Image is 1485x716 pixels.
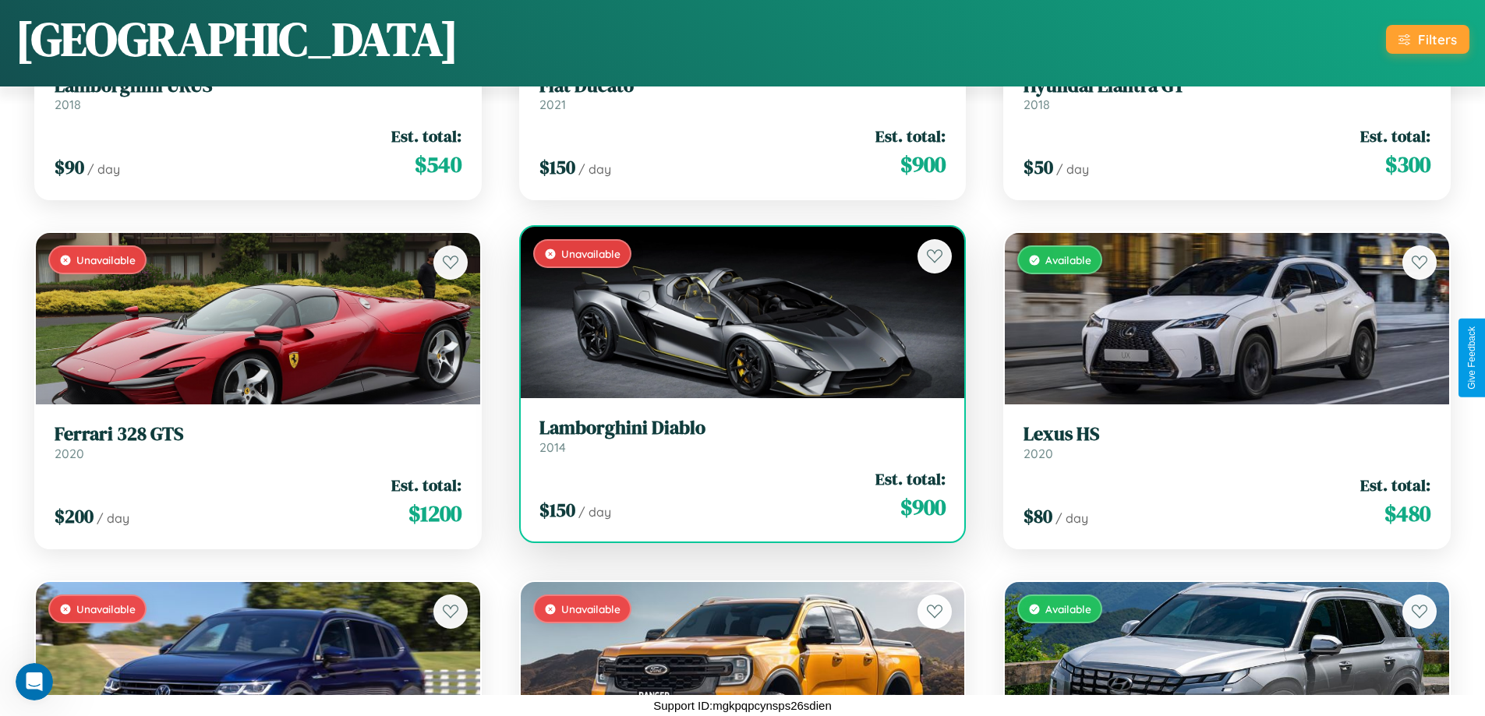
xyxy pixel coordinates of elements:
[1024,446,1053,461] span: 2020
[539,439,566,455] span: 2014
[1360,125,1430,147] span: Est. total:
[1055,510,1088,526] span: / day
[900,492,946,523] span: $ 900
[55,154,84,180] span: $ 90
[16,663,53,700] iframe: Intercom live chat
[539,75,946,113] a: Fiat Ducato2021
[1024,503,1052,529] span: $ 80
[16,7,458,71] h1: [GEOGRAPHIC_DATA]
[1386,25,1469,54] button: Filters
[415,149,461,180] span: $ 540
[875,467,946,490] span: Est. total:
[55,423,461,461] a: Ferrari 328 GTS2020
[1384,498,1430,529] span: $ 480
[1056,161,1089,177] span: / day
[1418,31,1457,48] div: Filters
[1045,253,1091,266] span: Available
[1024,97,1050,112] span: 2018
[539,417,946,455] a: Lamborghini Diablo2014
[578,504,611,520] span: / day
[539,154,575,180] span: $ 150
[1045,602,1091,615] span: Available
[55,75,461,113] a: Lamborghini URUS2018
[1024,423,1430,461] a: Lexus HS2020
[55,423,461,446] h3: Ferrari 328 GTS
[76,253,136,266] span: Unavailable
[539,497,575,523] span: $ 150
[1466,326,1477,390] div: Give Feedback
[653,695,831,716] p: Support ID: mgkpqpcynsps26sdien
[55,97,81,112] span: 2018
[561,602,621,615] span: Unavailable
[539,417,946,439] h3: Lamborghini Diablo
[578,161,611,177] span: / day
[900,149,946,180] span: $ 900
[1360,474,1430,496] span: Est. total:
[1024,75,1430,113] a: Hyundai Elantra GT2018
[55,446,84,461] span: 2020
[76,602,136,615] span: Unavailable
[87,161,120,177] span: / day
[1024,423,1430,446] h3: Lexus HS
[561,247,621,260] span: Unavailable
[97,510,129,526] span: / day
[391,125,461,147] span: Est. total:
[55,503,94,529] span: $ 200
[408,498,461,529] span: $ 1200
[391,474,461,496] span: Est. total:
[875,125,946,147] span: Est. total:
[1024,154,1053,180] span: $ 50
[539,97,566,112] span: 2021
[1385,149,1430,180] span: $ 300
